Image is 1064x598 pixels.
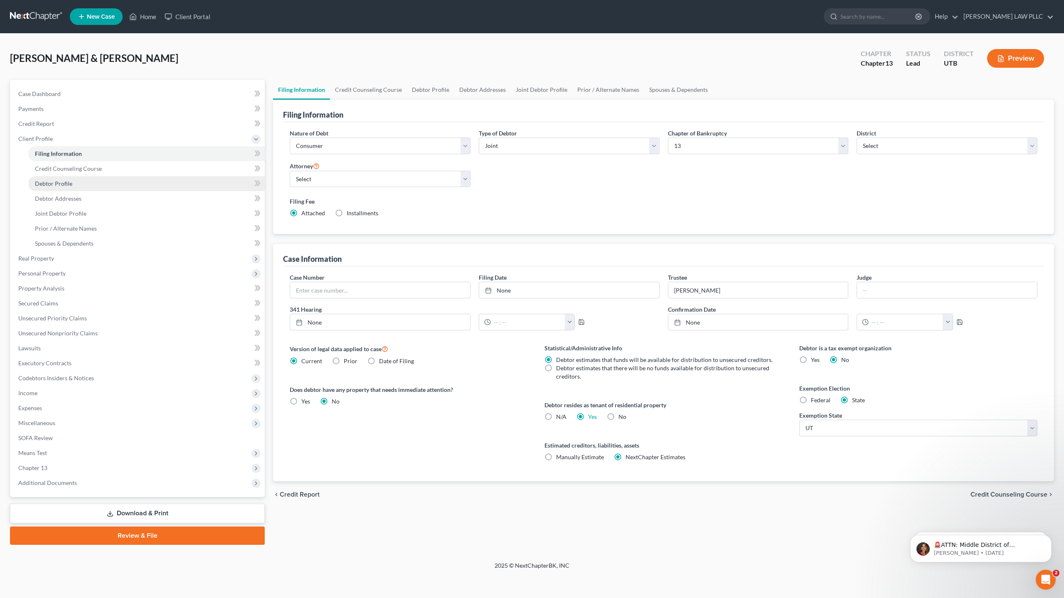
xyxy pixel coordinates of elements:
[572,80,644,100] a: Prior / Alternate Names
[280,491,320,498] span: Credit Report
[544,344,783,352] label: Statistical/Administrative Info
[668,129,727,138] label: Chapter of Bankruptcy
[944,59,974,68] div: UTB
[18,285,64,292] span: Property Analysis
[35,195,81,202] span: Debtor Addresses
[295,561,769,576] div: 2025 © NextChapterBK, INC
[344,357,357,364] span: Prior
[35,165,102,172] span: Credit Counseling Course
[273,80,330,100] a: Filing Information
[18,419,55,426] span: Miscellaneous
[454,80,511,100] a: Debtor Addresses
[1047,491,1054,498] i: chevron_right
[544,401,783,409] label: Debtor resides as tenant of residential property
[857,129,876,138] label: District
[18,330,98,337] span: Unsecured Nonpriority Claims
[87,14,115,20] span: New Case
[273,491,320,498] button: chevron_left Credit Report
[10,504,265,523] a: Download & Print
[283,110,343,120] div: Filing Information
[987,49,1044,68] button: Preview
[35,225,97,232] span: Prior / Alternate Names
[944,49,974,59] div: District
[301,357,322,364] span: Current
[18,105,44,112] span: Payments
[28,206,265,221] a: Joint Debtor Profile
[861,49,893,59] div: Chapter
[28,236,265,251] a: Spouses & Dependents
[35,180,72,187] span: Debtor Profile
[290,344,528,354] label: Version of legal data applied to case
[330,80,407,100] a: Credit Counseling Course
[556,364,769,380] span: Debtor estimates that there will be no funds available for distribution to unsecured creditors.
[479,129,517,138] label: Type of Debtor
[644,80,713,100] a: Spouses & Dependents
[28,161,265,176] a: Credit Counseling Course
[12,356,265,371] a: Executory Contracts
[906,49,931,59] div: Status
[28,221,265,236] a: Prior / Alternate Names
[290,314,470,330] a: None
[491,314,565,330] input: -- : --
[35,240,94,247] span: Spouses & Dependents
[290,385,528,394] label: Does debtor have any property that needs immediate attention?
[18,464,47,471] span: Chapter 13
[18,120,54,127] span: Credit Report
[290,197,1037,206] label: Filing Fee
[811,396,830,404] span: Federal
[12,311,265,326] a: Unsecured Priority Claims
[18,449,47,456] span: Means Test
[35,150,82,157] span: Filing Information
[18,270,66,277] span: Personal Property
[290,282,470,298] input: Enter case number...
[12,326,265,341] a: Unsecured Nonpriority Claims
[18,404,42,411] span: Expenses
[379,357,414,364] span: Date of Filing
[1036,570,1056,590] iframe: Intercom live chat
[160,9,214,24] a: Client Portal
[286,305,664,314] label: 341 Hearing
[626,453,685,460] span: NextChapter Estimates
[28,191,265,206] a: Debtor Addresses
[18,479,77,486] span: Additional Documents
[970,491,1047,498] span: Credit Counseling Course
[556,453,604,460] span: Manually Estimate
[869,314,943,330] input: -- : --
[18,90,61,97] span: Case Dashboard
[12,116,265,131] a: Credit Report
[18,255,54,262] span: Real Property
[861,59,893,68] div: Chapter
[544,441,783,450] label: Estimated creditors, liabilities, assets
[28,146,265,161] a: Filing Information
[857,282,1037,298] input: --
[970,491,1054,498] button: Credit Counseling Course chevron_right
[556,356,773,363] span: Debtor estimates that funds will be available for distribution to unsecured creditors.
[799,411,842,420] label: Exemption State
[799,344,1037,352] label: Debtor is a tax exempt organization
[18,434,53,441] span: SOFA Review
[290,161,320,171] label: Attorney
[18,374,94,381] span: Codebtors Insiders & Notices
[273,491,280,498] i: chevron_left
[12,341,265,356] a: Lawsuits
[18,300,58,307] span: Secured Claims
[301,209,325,217] span: Attached
[479,282,659,298] a: None
[301,398,310,405] span: Yes
[898,517,1064,576] iframe: Intercom notifications message
[283,254,342,264] div: Case Information
[10,52,178,64] span: [PERSON_NAME] & [PERSON_NAME]
[290,129,328,138] label: Nature of Debt
[1053,570,1059,576] span: 2
[28,176,265,191] a: Debtor Profile
[35,210,86,217] span: Joint Debtor Profile
[347,209,378,217] span: Installments
[18,315,87,322] span: Unsecured Priority Claims
[811,356,820,363] span: Yes
[588,413,597,420] a: Yes
[931,9,958,24] a: Help
[906,59,931,68] div: Lead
